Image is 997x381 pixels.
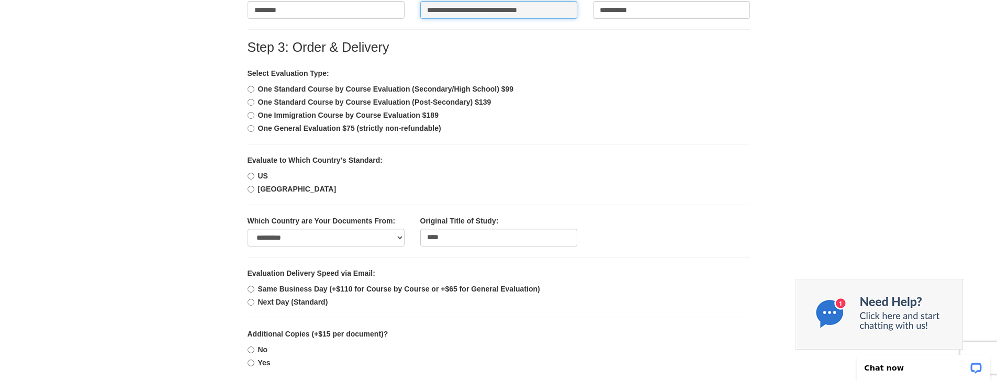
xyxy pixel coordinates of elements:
iframe: LiveChat chat widget [850,348,997,381]
input: No [248,346,254,353]
b: US [258,172,268,180]
img: Chat now [796,279,963,350]
label: Original Title of Study: [420,216,499,226]
b: One Standard Course by Course Evaluation (Post-Secondary) $139 [258,98,491,106]
input: [GEOGRAPHIC_DATA] [248,186,254,193]
b: Additional Copies (+$15 per document)? [248,330,388,338]
input: Same Business Day (+$110 for Course by Course or +$65 for General Evaluation) [248,286,254,293]
b: One General Evaluation $75 (strictly non-refundable) [258,124,441,132]
b: [GEOGRAPHIC_DATA] [258,185,337,193]
label: Which Country are Your Documents From: [248,216,396,226]
input: One Immigration Course by Course Evaluation $189 [248,112,254,119]
b: Select Evaluation Type: [248,69,329,77]
input: One Standard Course by Course Evaluation (Post-Secondary) $139 [248,99,254,106]
input: One General Evaluation $75 (strictly non-refundable) [248,125,254,132]
b: One Immigration Course by Course Evaluation $189 [258,111,439,119]
label: Step 3: Order & Delivery [248,40,389,55]
b: One Standard Course by Course Evaluation (Secondary/High School) $99 [258,85,514,93]
b: Yes [258,358,271,367]
b: Evaluation Delivery Speed via Email: [248,269,375,277]
b: Same Business Day (+$110 for Course by Course or +$65 for General Evaluation) [258,285,540,293]
b: Next Day (Standard) [258,298,328,306]
b: Evaluate to Which Country's Standard: [248,156,383,164]
input: Next Day (Standard) [248,299,254,306]
input: US [248,173,254,180]
b: No [258,345,268,354]
input: Yes [248,360,254,366]
input: One Standard Course by Course Evaluation (Secondary/High School) $99 [248,86,254,93]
